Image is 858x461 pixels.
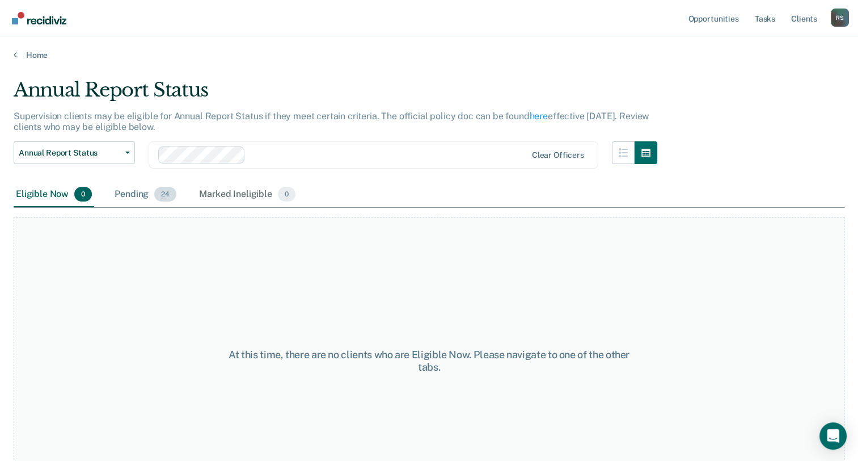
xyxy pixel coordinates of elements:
a: here [530,111,548,121]
div: Eligible Now0 [14,182,94,207]
div: Clear officers [532,150,584,160]
button: Profile dropdown button [831,9,849,27]
div: Pending24 [112,182,179,207]
a: Home [14,50,844,60]
button: Annual Report Status [14,141,135,164]
div: R S [831,9,849,27]
div: Marked Ineligible0 [197,182,298,207]
span: 24 [154,187,176,202]
span: 0 [74,187,92,202]
div: At this time, there are no clients who are Eligible Now. Please navigate to one of the other tabs. [222,349,637,373]
div: Open Intercom Messenger [819,422,847,450]
p: Supervision clients may be eligible for Annual Report Status if they meet certain criteria. The o... [14,111,649,132]
span: 0 [278,187,295,202]
img: Recidiviz [12,12,66,24]
div: Annual Report Status [14,78,657,111]
span: Annual Report Status [19,148,121,158]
